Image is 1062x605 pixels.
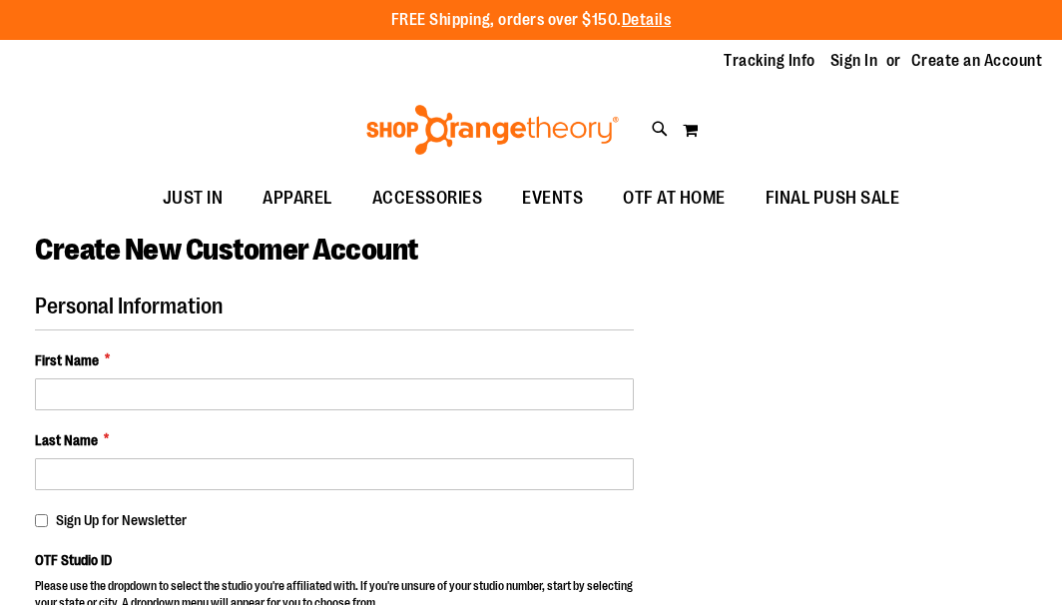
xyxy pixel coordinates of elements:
[372,176,483,221] span: ACCESSORIES
[35,552,112,568] span: OTF Studio ID
[363,105,622,155] img: Shop Orangetheory
[522,176,583,221] span: EVENTS
[352,176,503,222] a: ACCESSORIES
[35,233,418,267] span: Create New Customer Account
[35,430,98,450] span: Last Name
[391,9,672,32] p: FREE Shipping, orders over $150.
[623,176,726,221] span: OTF AT HOME
[502,176,603,222] a: EVENTS
[724,50,815,72] a: Tracking Info
[263,176,332,221] span: APPAREL
[766,176,900,221] span: FINAL PUSH SALE
[56,512,187,528] span: Sign Up for Newsletter
[746,176,920,222] a: FINAL PUSH SALE
[35,294,223,318] span: Personal Information
[143,176,244,222] a: JUST IN
[163,176,224,221] span: JUST IN
[35,350,99,370] span: First Name
[911,50,1043,72] a: Create an Account
[603,176,746,222] a: OTF AT HOME
[622,11,672,29] a: Details
[830,50,878,72] a: Sign In
[243,176,352,222] a: APPAREL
